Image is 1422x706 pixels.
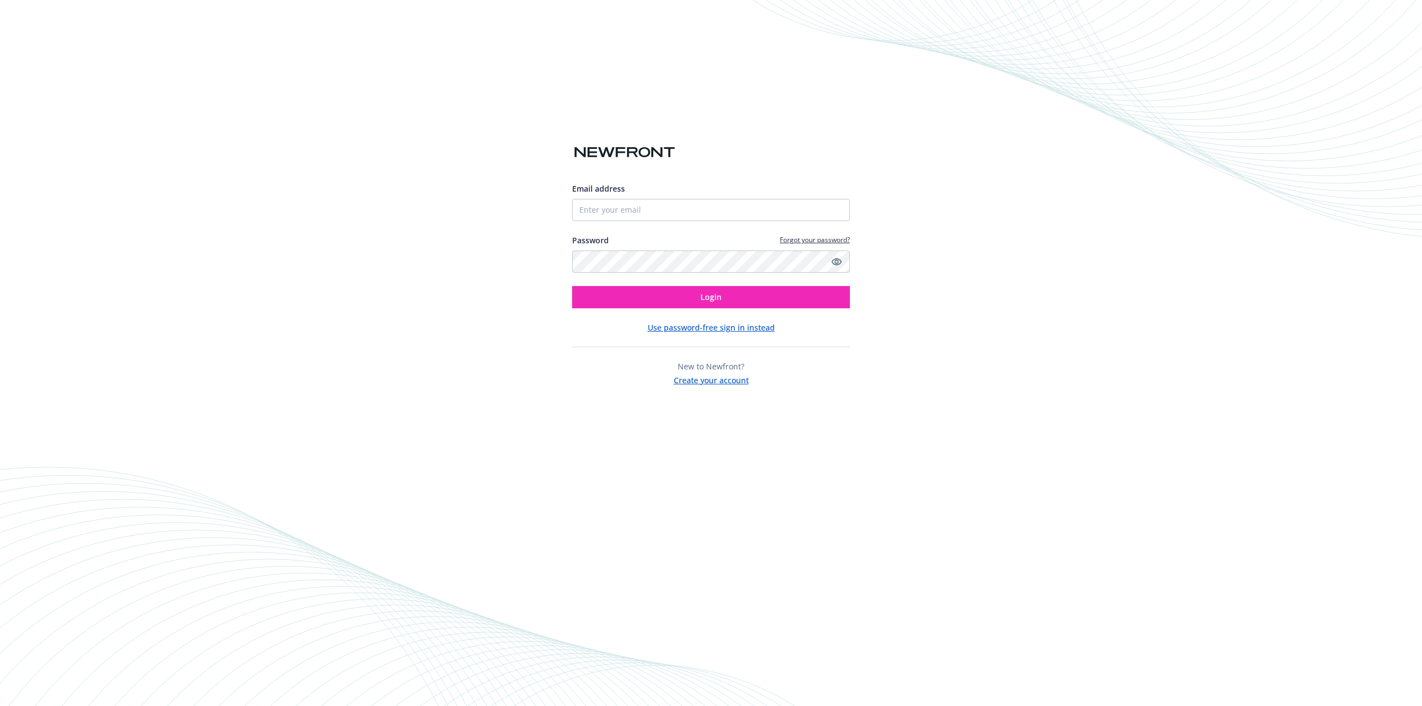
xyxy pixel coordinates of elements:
[678,361,744,372] span: New to Newfront?
[572,183,625,194] span: Email address
[572,251,850,273] input: Enter your password
[830,255,843,268] a: Show password
[572,234,609,246] label: Password
[572,199,850,221] input: Enter your email
[648,322,775,333] button: Use password-free sign in instead
[572,143,677,162] img: Newfront logo
[780,235,850,244] a: Forgot your password?
[572,286,850,308] button: Login
[674,372,749,386] button: Create your account
[700,292,722,302] span: Login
